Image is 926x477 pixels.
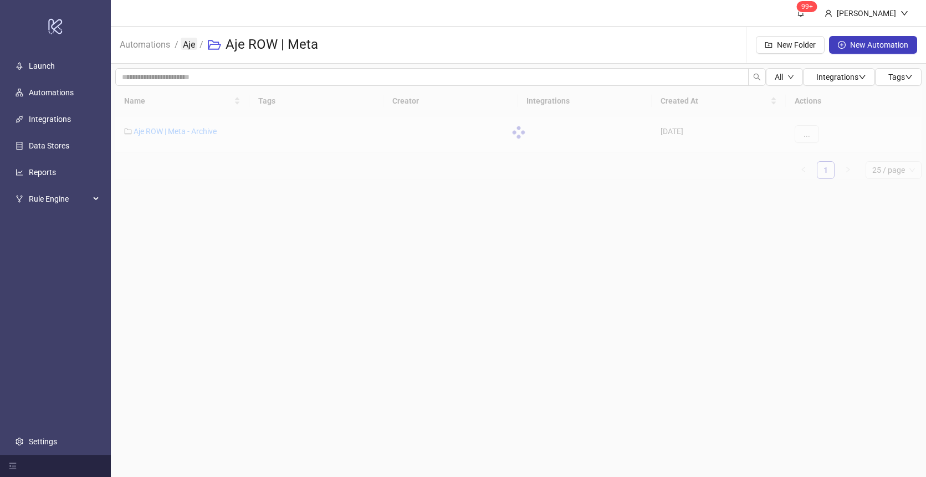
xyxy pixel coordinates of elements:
[175,27,178,63] li: /
[29,437,57,446] a: Settings
[16,195,23,203] span: fork
[29,168,56,177] a: Reports
[29,141,69,150] a: Data Stores
[888,73,913,81] span: Tags
[787,74,794,80] span: down
[797,9,805,17] span: bell
[117,38,172,50] a: Automations
[226,36,318,54] h3: Aje ROW | Meta
[9,462,17,470] span: menu-fold
[29,188,90,210] span: Rule Engine
[756,36,825,54] button: New Folder
[825,9,832,17] span: user
[832,7,901,19] div: [PERSON_NAME]
[29,61,55,70] a: Launch
[766,68,803,86] button: Alldown
[777,40,816,49] span: New Folder
[208,38,221,52] span: folder-open
[838,41,846,49] span: plus-circle
[858,73,866,81] span: down
[850,40,908,49] span: New Automation
[199,27,203,63] li: /
[181,38,197,50] a: Aje
[829,36,917,54] button: New Automation
[816,73,866,81] span: Integrations
[901,9,908,17] span: down
[29,115,71,124] a: Integrations
[753,73,761,81] span: search
[775,73,783,81] span: All
[765,41,772,49] span: folder-add
[905,73,913,81] span: down
[803,68,875,86] button: Integrationsdown
[29,88,74,97] a: Automations
[875,68,922,86] button: Tagsdown
[797,1,817,12] sup: 1753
